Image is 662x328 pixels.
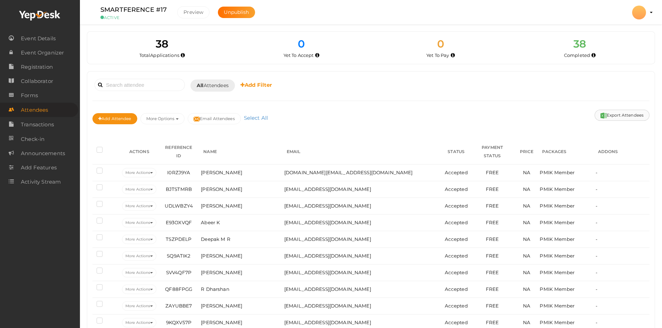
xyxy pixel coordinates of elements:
[95,79,185,91] input: Search attendee
[122,185,156,194] button: More Actions
[165,303,192,309] span: ZAYUBBE7
[523,303,530,309] span: NA
[166,186,192,192] span: BJTSTMRB
[122,268,156,277] button: More Actions
[284,253,371,259] span: [EMAIL_ADDRESS][DOMAIN_NAME]
[445,320,468,325] span: Accepted
[165,286,192,292] span: QF88FPGG
[197,82,229,89] span: Attendees
[201,220,220,225] span: Abeer K
[486,203,499,209] span: FREE
[523,203,530,209] span: NA
[523,170,530,175] span: NA
[445,236,468,242] span: Accepted
[445,170,468,175] span: Accepted
[445,286,468,292] span: Accepted
[166,220,192,225] span: E93OXVQF
[21,146,65,160] span: Announcements
[486,186,499,192] span: FREE
[284,320,371,325] span: [EMAIL_ADDRESS][DOMAIN_NAME]
[122,301,156,311] button: More Actions
[21,103,48,117] span: Attendees
[199,139,282,165] th: NAME
[177,6,210,18] button: Preview
[486,220,499,225] span: FREE
[596,203,597,209] span: -
[445,253,468,259] span: Accepted
[595,110,649,121] button: Export Attendees
[523,253,530,259] span: NA
[100,5,167,15] label: SMARTFERENCE #17
[298,37,305,50] span: 0
[201,253,242,259] span: [PERSON_NAME]
[284,203,371,209] span: [EMAIL_ADDRESS][DOMAIN_NAME]
[21,118,54,132] span: Transactions
[240,82,272,88] b: Add Filter
[486,170,499,175] span: FREE
[315,53,319,57] i: Yet to be accepted by organizer
[523,320,530,325] span: NA
[218,7,255,18] button: Unpublish
[201,320,242,325] span: [PERSON_NAME]
[540,253,574,259] span: PMIK Member
[139,52,179,58] span: Total
[181,53,185,57] i: Total number of applications
[165,203,193,209] span: UDLWBZY4
[284,286,371,292] span: [EMAIL_ADDRESS][DOMAIN_NAME]
[596,320,597,325] span: -
[283,139,443,165] th: EMAIL
[540,170,574,175] span: PMIK Member
[564,52,590,58] span: Completed
[596,170,597,175] span: -
[284,170,413,175] span: [DOMAIN_NAME][EMAIL_ADDRESS][DOMAIN_NAME]
[165,145,192,158] span: REFERENCE ID
[284,236,371,242] span: [EMAIL_ADDRESS][DOMAIN_NAME]
[21,175,61,189] span: Activity Stream
[445,220,468,225] span: Accepted
[540,203,574,209] span: PMIK Member
[469,139,515,165] th: PAYMENT STATUS
[167,253,190,259] span: SQ9ATIK2
[445,186,468,192] span: Accepted
[167,170,190,175] span: I0RZJ9YA
[166,320,191,325] span: 9KQXV57P
[540,236,574,242] span: PMIK Member
[21,89,38,102] span: Forms
[540,186,574,192] span: PMIK Member
[122,251,156,261] button: More Actions
[120,139,158,165] th: ACTIONS
[596,236,597,242] span: -
[122,318,156,327] button: More Actions
[197,82,203,89] b: All
[540,270,574,275] span: PMIK Member
[21,74,53,88] span: Collaborator
[122,201,156,211] button: More Actions
[166,270,191,275] span: SVV4QF7P
[540,303,574,309] span: PMIK Member
[21,132,44,146] span: Check-in
[140,113,185,124] button: More Options
[596,303,597,309] span: -
[523,236,530,242] span: NA
[523,186,530,192] span: NA
[100,15,167,20] small: ACTIVE
[21,60,53,74] span: Registration
[201,236,230,242] span: Deepak M R
[540,220,574,225] span: PMIK Member
[122,218,156,227] button: More Actions
[600,112,607,119] img: excel.svg
[437,37,444,50] span: 0
[284,270,371,275] span: [EMAIL_ADDRESS][DOMAIN_NAME]
[573,37,586,50] span: 38
[201,303,242,309] span: [PERSON_NAME]
[194,116,200,122] img: mail-filled.svg
[201,203,242,209] span: [PERSON_NAME]
[224,9,249,15] span: Unpublish
[596,270,597,275] span: -
[21,32,56,45] span: Event Details
[242,115,270,121] a: Select All
[122,235,156,244] button: More Actions
[201,286,229,292] span: R Dharshan
[122,285,156,294] button: More Actions
[523,270,530,275] span: NA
